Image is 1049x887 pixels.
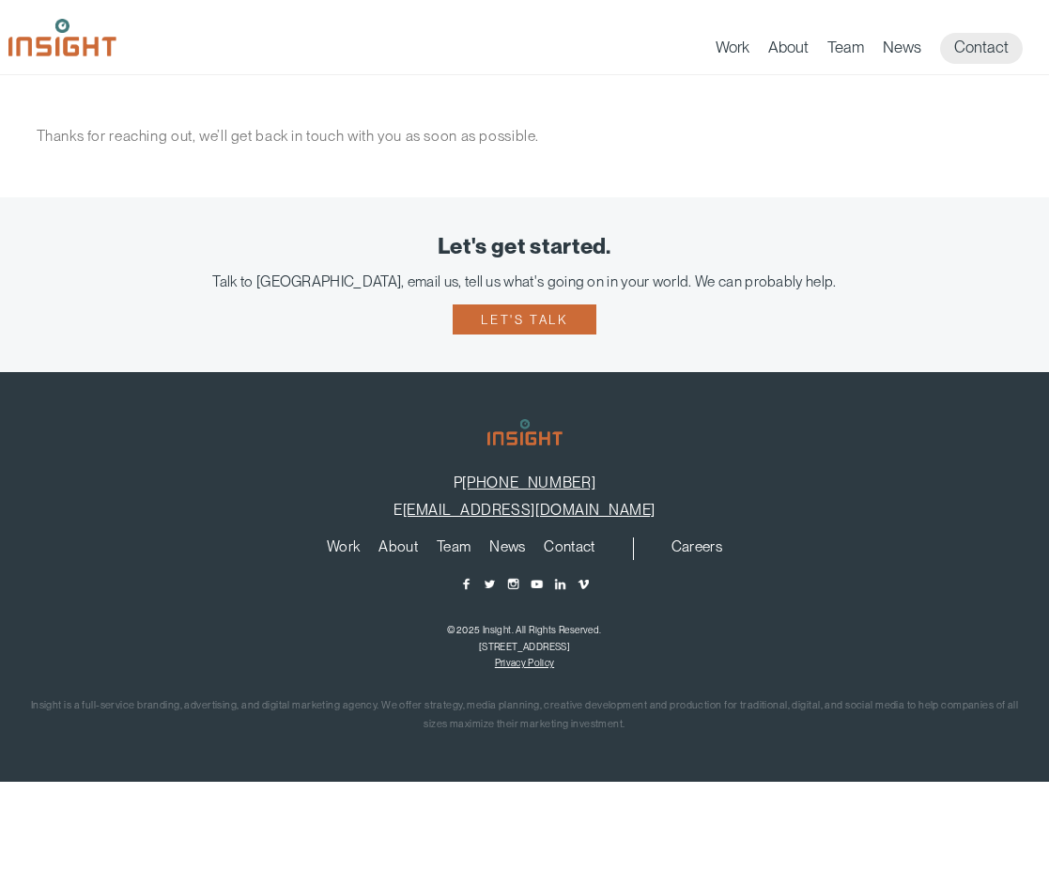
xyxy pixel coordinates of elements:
[28,272,1021,290] div: Talk to [GEOGRAPHIC_DATA], email us, tell us what's going on in your world. We can probably help.
[483,577,497,591] a: Twitter
[716,38,749,64] a: Work
[662,537,732,560] nav: secondary navigation menu
[459,577,473,591] a: Facebook
[8,19,116,56] img: Insight Marketing Design
[506,577,520,591] a: Instagram
[940,33,1023,64] a: Contact
[28,501,1021,519] p: E
[768,38,809,64] a: About
[28,235,1021,259] div: Let's get started.
[487,419,563,445] img: Insight Marketing Design
[462,474,595,491] a: [PHONE_NUMBER]
[28,474,1021,491] p: P
[28,696,1021,735] p: Insight is a full-service branding, advertising, and digital marketing agency. We offer strategy,...
[671,539,722,560] a: Careers
[489,539,525,560] a: News
[577,577,591,591] a: Vimeo
[530,577,544,591] a: YouTube
[437,539,471,560] a: Team
[553,577,567,591] a: LinkedIn
[37,122,1013,150] p: Thanks for reaching out, we’ll get back in touch with you as soon as possible.
[883,38,921,64] a: News
[490,657,559,668] nav: copyright navigation menu
[495,657,554,668] a: Privacy Policy
[28,621,1021,655] p: ©2025 Insight. All Rights Reserved. [STREET_ADDRESS]
[403,501,656,519] a: [EMAIL_ADDRESS][DOMAIN_NAME]
[378,539,418,560] a: About
[453,304,595,335] a: Let's talk
[317,537,634,560] nav: primary navigation menu
[544,539,594,560] a: Contact
[716,33,1041,64] nav: primary navigation menu
[827,38,864,64] a: Team
[327,539,360,560] a: Work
